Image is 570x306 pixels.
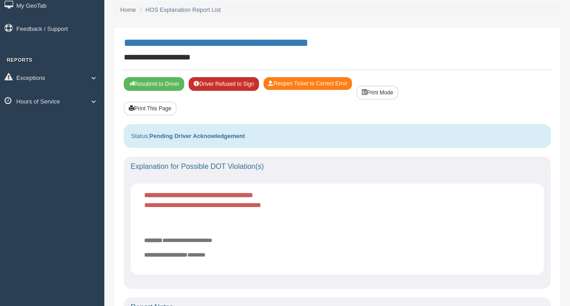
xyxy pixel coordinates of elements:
button: Resubmit To Driver [124,77,184,91]
a: HOS Explanation Report List [146,6,221,13]
button: Driver Refused to Sign [189,77,259,91]
div: Explanation for Possible DOT Violation(s) [124,157,551,177]
a: Home [120,6,136,13]
strong: Pending Driver Acknowledgement [149,133,244,139]
button: Reopen Ticket [263,77,352,90]
button: Print Mode [356,86,398,99]
div: Status: [124,124,551,148]
button: Print This Page [124,102,176,115]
